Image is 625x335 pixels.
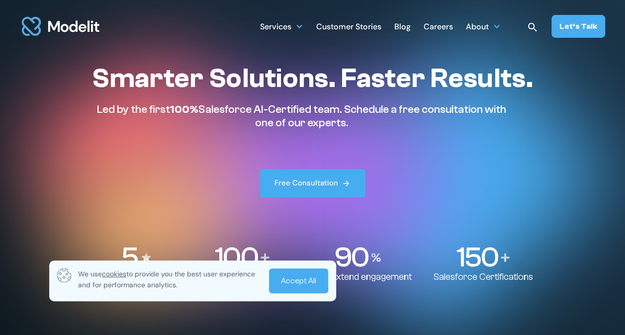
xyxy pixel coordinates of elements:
[456,243,498,271] p: 150
[170,103,198,116] span: 100%
[559,21,597,32] div: Let’s Talk
[121,243,137,271] p: 5
[214,243,258,271] p: 100
[303,271,412,283] p: Clients extend engagement
[260,18,291,37] div: Services
[20,11,101,42] img: modelit logo
[394,16,411,36] a: Blog
[342,179,351,188] img: arrow right
[261,253,269,262] img: Plus
[424,16,453,36] a: Careers
[394,18,411,37] div: Blog
[316,16,381,36] a: Customer Stories
[334,243,368,271] p: 90
[260,169,366,197] a: Free Consultation
[20,11,101,42] a: home
[466,18,489,37] div: About
[260,16,303,36] div: Services
[316,18,381,37] div: Customer Stories
[501,253,510,262] img: Plus
[371,253,381,262] img: Percentage
[274,178,338,188] div: Free Consultation
[466,16,501,36] div: About
[551,15,605,38] a: Let’s Talk
[102,269,126,278] span: cookies
[269,268,328,293] a: Accept All
[424,18,453,37] div: Careers
[434,271,533,283] p: Salesforce Certifications
[92,62,533,95] h1: Smarter Solutions. Faster Results.
[78,268,262,290] p: We use to provide you the best user experience and for performance analytics.
[140,251,152,263] img: Stars
[92,103,511,129] p: Led by the first Salesforce AI-Certified team. Schedule a free consultation with one of our experts.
